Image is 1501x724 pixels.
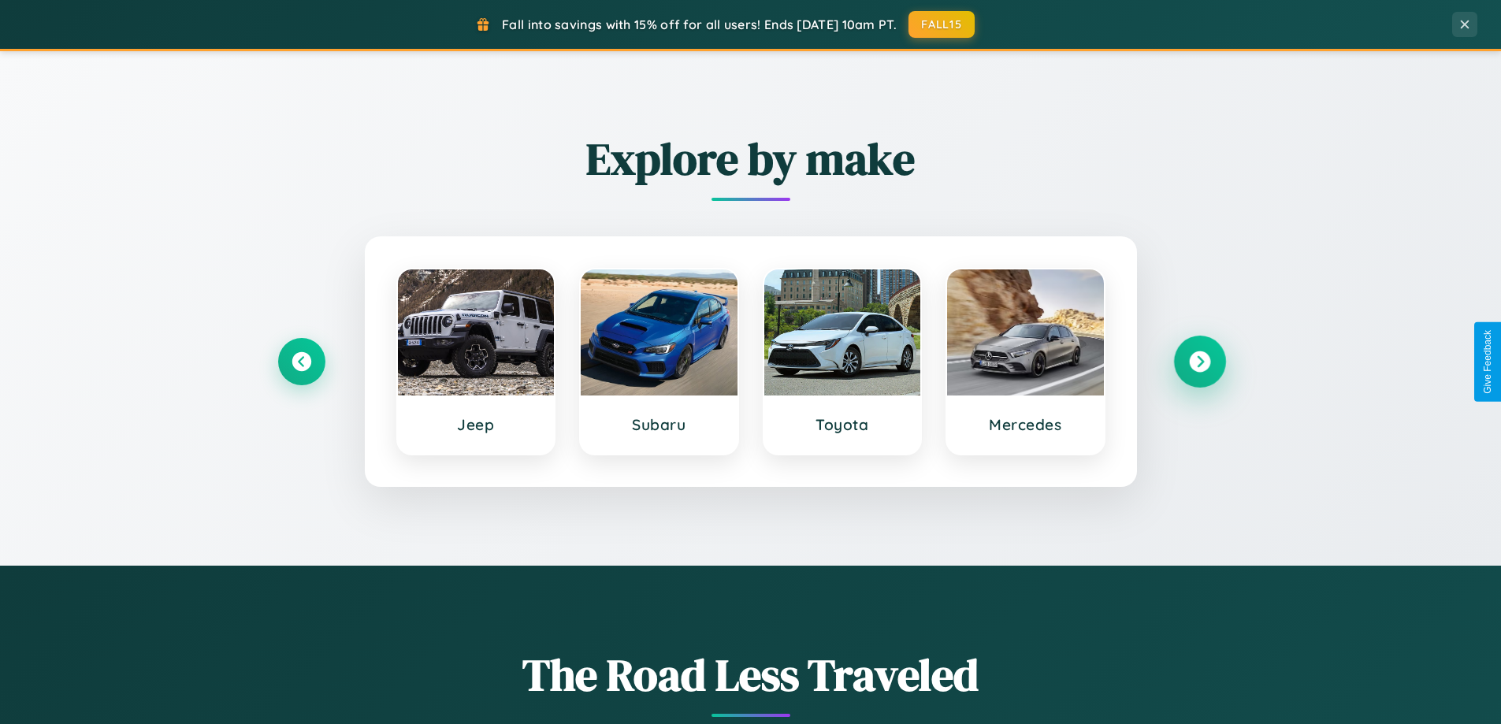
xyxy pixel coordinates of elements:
[278,644,1224,705] h1: The Road Less Traveled
[278,128,1224,189] h2: Explore by make
[908,11,975,38] button: FALL15
[963,415,1088,434] h3: Mercedes
[502,17,897,32] span: Fall into savings with 15% off for all users! Ends [DATE] 10am PT.
[1482,330,1493,394] div: Give Feedback
[414,415,539,434] h3: Jeep
[596,415,722,434] h3: Subaru
[780,415,905,434] h3: Toyota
